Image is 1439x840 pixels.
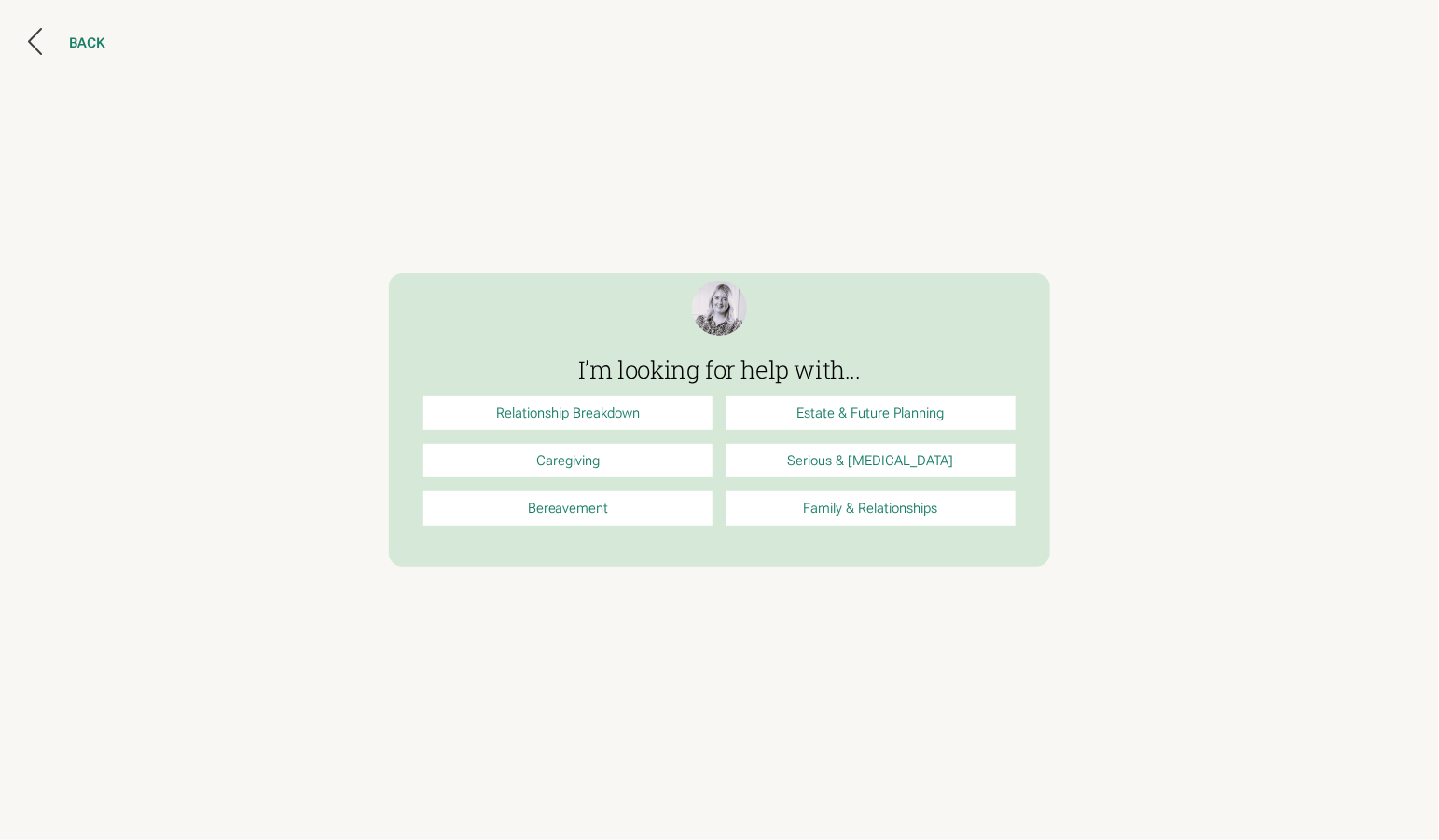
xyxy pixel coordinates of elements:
a: Relationship Breakdown [423,396,713,430]
a: Family & Relationships [726,491,1016,525]
button: BACK [28,28,106,59]
a: Caregiving [423,444,713,477]
div: BACK [69,34,105,51]
a: Estate & Future Planning [726,396,1016,430]
h3: I’m looking for help with... [423,356,1015,382]
a: Serious & [MEDICAL_DATA] [726,444,1016,477]
a: Bereavement [423,491,713,525]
